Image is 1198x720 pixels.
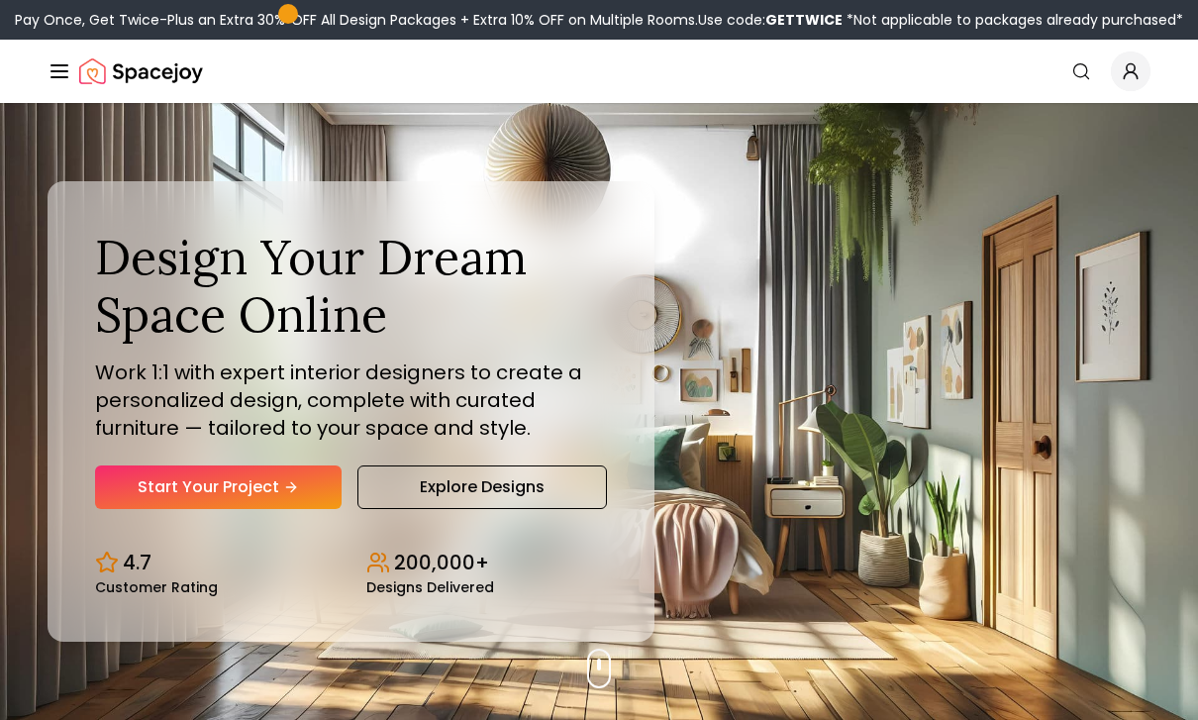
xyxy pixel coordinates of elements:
[394,549,489,576] p: 200,000+
[79,51,203,91] img: Spacejoy Logo
[79,51,203,91] a: Spacejoy
[95,580,218,594] small: Customer Rating
[698,10,843,30] span: Use code:
[95,229,607,343] h1: Design Your Dream Space Online
[15,10,1183,30] div: Pay Once, Get Twice-Plus an Extra 30% OFF All Design Packages + Extra 10% OFF on Multiple Rooms.
[95,465,342,509] a: Start Your Project
[357,465,606,509] a: Explore Designs
[48,40,1150,103] nav: Global
[123,549,151,576] p: 4.7
[765,10,843,30] b: GETTWICE
[843,10,1183,30] span: *Not applicable to packages already purchased*
[95,359,607,442] p: Work 1:1 with expert interior designers to create a personalized design, complete with curated fu...
[366,580,494,594] small: Designs Delivered
[95,533,607,594] div: Design stats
